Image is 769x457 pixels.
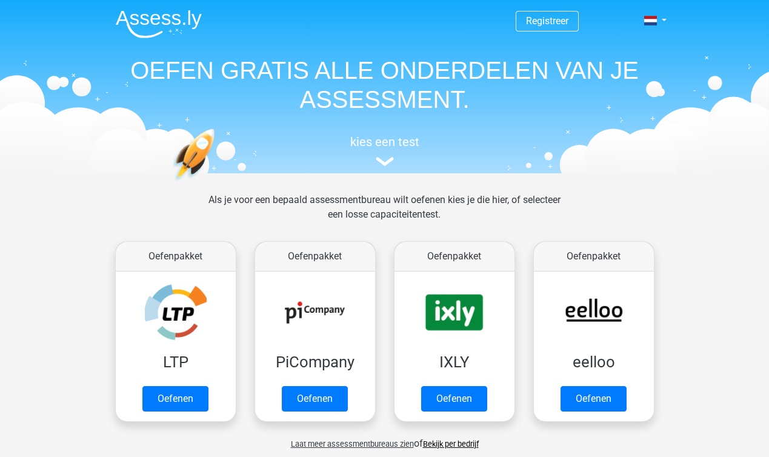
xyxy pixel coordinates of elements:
[423,439,479,449] a: Bekijk per bedrijf
[173,128,262,238] img: oefenen
[421,386,487,412] a: Oefenen
[106,135,664,149] h5: kies een test
[376,157,394,166] img: assessment
[291,439,414,449] span: Laat meer assessmentbureaus zien
[199,193,570,236] div: Als je voor een bepaald assessmentbureau wilt oefenen kies je die hier, of selecteer een losse ca...
[106,427,664,451] div: of
[106,56,664,114] h1: OEFEN GRATIS ALLE ONDERDELEN VAN JE ASSESSMENT.
[142,386,208,412] a: Oefenen
[282,386,348,412] a: Oefenen
[526,15,568,27] a: Registreer
[561,386,627,412] a: Oefenen
[106,135,664,167] a: kies een test
[116,10,202,38] img: Assessly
